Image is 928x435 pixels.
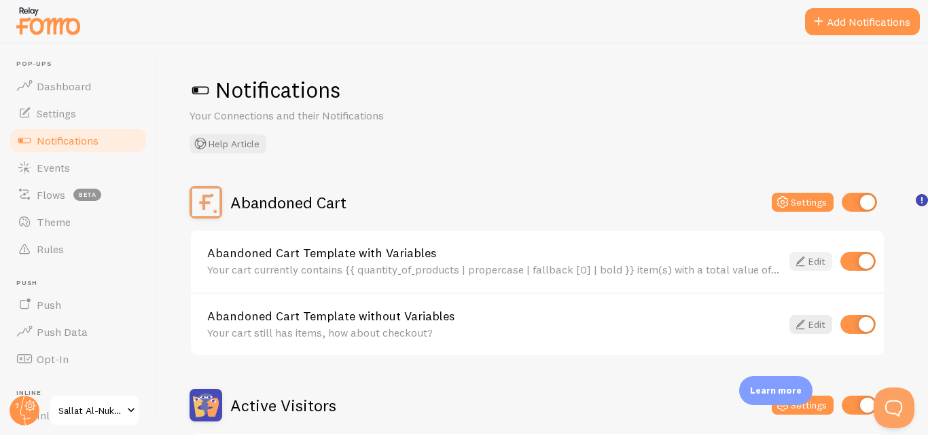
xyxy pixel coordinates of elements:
[73,189,101,201] span: beta
[8,291,148,318] a: Push
[37,325,88,339] span: Push Data
[8,318,148,345] a: Push Data
[230,192,346,213] h2: Abandoned Cart
[8,100,148,127] a: Settings
[16,60,148,69] span: Pop-ups
[207,326,781,339] div: Your cart still has items, how about checkout?
[8,208,148,235] a: Theme
[750,384,802,397] p: Learn more
[190,76,895,104] h1: Notifications
[37,215,71,229] span: Theme
[8,154,148,181] a: Events
[16,279,148,288] span: Push
[37,242,64,256] span: Rules
[207,263,781,276] div: Your cart currently contains {{ quantity_of_products | propercase | fallback [0] | bold }} item(s...
[190,186,222,219] img: Abandoned Cart
[37,134,99,147] span: Notifications
[8,235,148,263] a: Rules
[8,73,148,100] a: Dashboard
[37,188,65,202] span: Flows
[789,252,832,271] a: Edit
[37,298,61,311] span: Push
[8,345,148,373] a: Opt-In
[37,161,70,174] span: Events
[190,389,222,421] img: Active Visitors
[190,134,266,153] button: Help Article
[16,389,148,398] span: Inline
[772,396,834,415] button: Settings
[207,247,781,259] a: Abandoned Cart Template with Variables
[207,310,781,322] a: Abandoned Cart Template without Variables
[190,108,516,124] p: Your Connections and their Notifications
[8,181,148,208] a: Flows beta
[772,193,834,212] button: Settings
[58,402,123,419] span: Sallat Al-Nukhba
[230,395,336,416] h2: Active Visitors
[8,127,148,154] a: Notifications
[37,107,76,120] span: Settings
[14,3,82,38] img: fomo-relay-logo-orange.svg
[37,79,91,93] span: Dashboard
[789,315,832,334] a: Edit
[49,394,141,427] a: Sallat Al-Nukhba
[739,376,813,405] div: Learn more
[874,387,914,428] iframe: Help Scout Beacon - Open
[916,194,928,206] svg: <p>🛍️ For Shopify Users</p><p>To use the <strong>Abandoned Cart with Variables</strong> template,...
[37,352,69,366] span: Opt-In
